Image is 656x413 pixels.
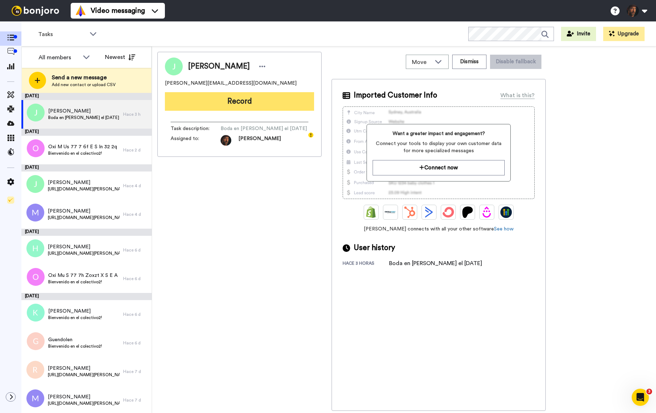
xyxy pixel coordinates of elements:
img: GoHighLevel [500,206,512,218]
img: r.png [26,361,44,379]
img: Drip [481,206,493,218]
span: [URL][DOMAIN_NAME][PERSON_NAME] [48,250,120,256]
span: Add new contact or upload CSV [52,82,116,88]
span: [URL][DOMAIN_NAME][PERSON_NAME] [48,186,120,192]
button: Dismiss [452,55,486,69]
img: Ontraport [385,206,396,218]
div: hace 3 horas [343,260,389,268]
span: [PERSON_NAME][EMAIL_ADDRESS][DOMAIN_NAME] [165,80,297,87]
span: [PERSON_NAME] [48,108,119,115]
div: [DATE] [21,293,152,300]
img: o.png [27,268,45,286]
span: 3 [646,389,652,394]
img: Shopify [365,206,377,218]
span: Connect your tools to display your own customer data for more specialized messages [373,140,504,154]
span: [PERSON_NAME] [238,135,281,146]
span: Boda en [PERSON_NAME] el [DATE] [221,125,307,132]
img: j.png [26,175,44,193]
div: Hace 4 d [123,183,148,189]
span: Bienvenido en el colectivo2! [48,343,102,349]
span: [PERSON_NAME] connects with all your other software [343,225,535,233]
span: [PERSON_NAME] [188,61,250,72]
button: Connect now [373,160,504,175]
div: Hace 7 d [123,397,148,403]
img: ActiveCampaign [423,206,435,218]
span: Oxi M Us 77 7 6f E S In 32 2q [48,143,117,150]
span: Tasks [38,30,86,39]
span: Bienvenido en el colectivo2! [48,315,102,320]
a: See how [494,227,514,232]
span: Want a greater impact and engagement? [373,130,504,137]
span: Oxi Mu S 77 7h Zoxzt X S E A [48,272,118,279]
button: Invite [561,27,596,41]
img: o.png [27,139,45,157]
img: m.png [26,204,44,222]
div: Hace 2 d [123,147,148,153]
span: [PERSON_NAME] [48,179,120,186]
span: Task description : [171,125,221,132]
div: Hace 6 d [123,312,148,317]
span: [PERSON_NAME] [48,308,102,315]
img: k.png [27,304,45,322]
iframe: Intercom live chat [632,389,649,406]
div: [DATE] [21,229,152,236]
div: Hace 3 h [123,111,148,117]
span: Bienvenido en el colectivo2! [48,279,118,285]
span: [PERSON_NAME] [48,243,120,250]
img: Hubspot [404,206,415,218]
span: [PERSON_NAME] [48,393,120,400]
img: Image of José y Marts [165,58,183,75]
span: [PERSON_NAME] [48,365,120,372]
div: Hace 6 d [123,247,148,253]
img: bj-logo-header-white.svg [9,6,62,16]
div: [DATE] [21,93,152,100]
span: Video messaging [91,6,145,16]
span: Send a new message [52,73,116,82]
div: [DATE] [21,129,152,136]
img: 433a0d39-d5e5-4e8b-95ab-563eba39db7f-1570019947.jpg [221,135,231,146]
img: ConvertKit [443,206,454,218]
span: Assigned to: [171,135,221,146]
button: Upgrade [603,27,645,41]
span: [PERSON_NAME] [48,208,120,215]
button: Newest [100,50,141,64]
img: m.png [26,389,44,407]
img: vm-color.svg [75,5,86,16]
span: [URL][DOMAIN_NAME][PERSON_NAME] [48,215,120,220]
div: What is this? [500,91,535,100]
div: All members [39,53,79,62]
div: Hace 6 d [123,340,148,346]
img: h.png [26,239,44,257]
button: Record [165,92,314,111]
div: [DATE] [21,164,152,171]
span: Bienvenido en el colectivo2! [48,150,117,156]
span: Boda en [PERSON_NAME] el [DATE] [48,115,119,120]
div: Tooltip anchor [308,132,314,138]
img: j.png [27,104,45,121]
span: [URL][DOMAIN_NAME][PERSON_NAME] [48,400,120,406]
span: Move [412,58,431,66]
span: User history [354,243,395,253]
span: Imported Customer Info [354,90,437,101]
button: Disable fallback [490,55,541,69]
img: Checklist.svg [7,196,14,204]
span: [URL][DOMAIN_NAME][PERSON_NAME] [48,372,120,378]
div: Hace 6 d [123,276,148,282]
div: Hace 4 d [123,212,148,217]
span: Guendolen [48,336,102,343]
div: Boda en [PERSON_NAME] el [DATE] [389,259,482,268]
div: Hace 7 d [123,369,148,374]
img: g.png [27,332,45,350]
img: Patreon [462,206,473,218]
